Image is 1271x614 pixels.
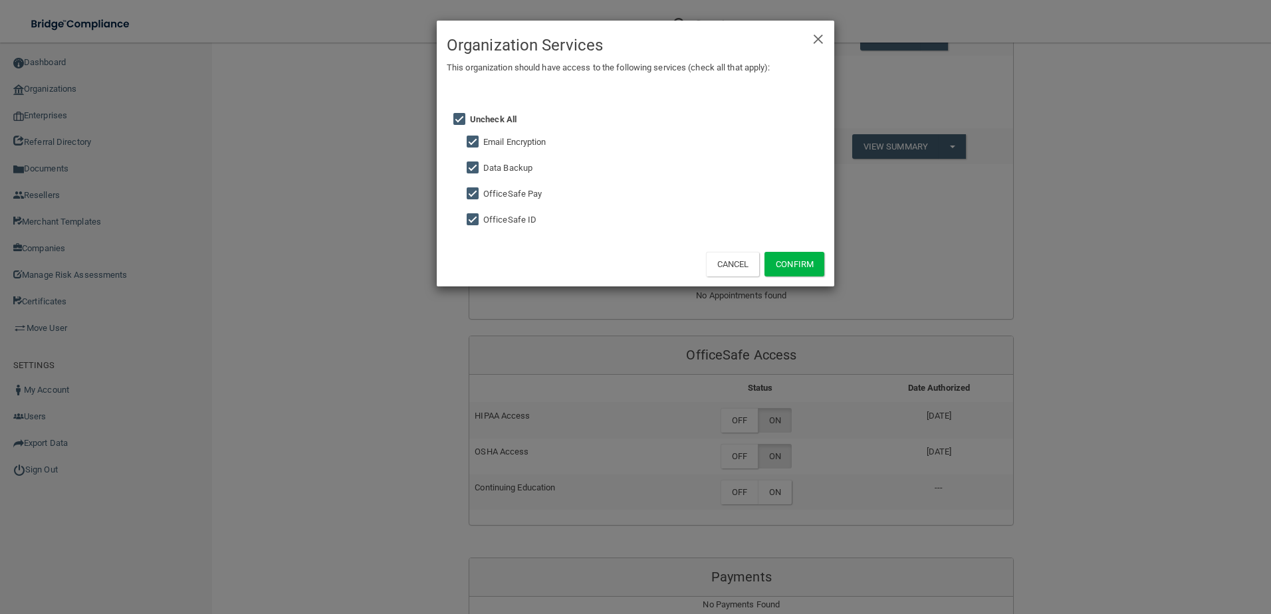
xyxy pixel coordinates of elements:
[812,24,824,51] span: ×
[764,252,824,276] button: Confirm
[483,186,542,202] label: OfficeSafe Pay
[483,212,536,228] label: OfficeSafe ID
[483,134,546,150] label: Email Encryption
[447,60,824,76] p: This organization should have access to the following services (check all that apply):
[706,252,760,276] button: Cancel
[447,31,824,60] h4: Organization Services
[470,114,517,124] strong: Uncheck All
[483,160,532,176] label: Data Backup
